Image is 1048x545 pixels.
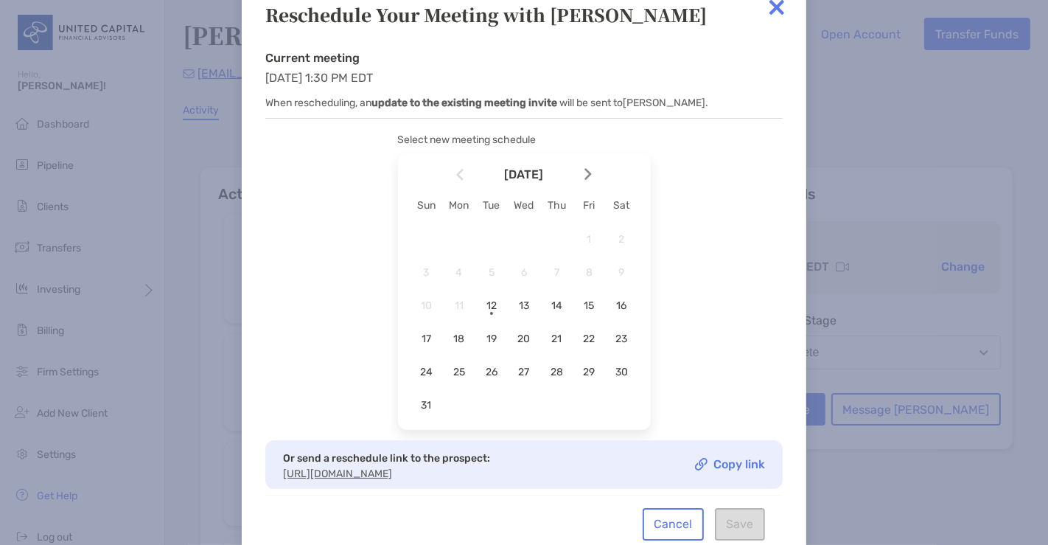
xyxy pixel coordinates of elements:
img: Copy link icon [695,458,708,471]
img: Arrow icon [456,168,464,181]
span: 14 [544,299,569,312]
span: 29 [576,366,601,378]
span: 23 [609,333,634,345]
span: 18 [447,333,472,345]
span: 26 [479,366,504,378]
span: 13 [511,299,537,312]
div: Tue [475,199,508,212]
span: 27 [511,366,537,378]
span: 21 [544,333,569,345]
div: Sat [605,199,637,212]
span: 5 [479,266,504,279]
div: Fri [573,199,605,212]
p: Or send a reschedule link to the prospect: [283,449,490,468]
span: 8 [576,266,601,279]
span: 15 [576,299,601,312]
span: 1 [576,233,601,246]
span: 12 [479,299,504,312]
span: 7 [544,266,569,279]
div: Wed [508,199,540,212]
span: 25 [447,366,472,378]
span: 24 [414,366,439,378]
div: Mon [443,199,475,212]
b: update to the existing meeting invite [371,97,557,109]
span: 31 [414,399,439,412]
span: 30 [609,366,634,378]
p: When rescheduling, an will be sent to [PERSON_NAME] . [265,94,783,112]
a: Copy link [695,458,765,471]
span: 28 [544,366,569,378]
span: 11 [447,299,472,312]
span: 17 [414,333,439,345]
button: Cancel [643,508,704,541]
span: 19 [479,333,504,345]
span: 10 [414,299,439,312]
span: [DATE] [467,168,581,181]
span: 9 [609,266,634,279]
span: Select new meeting schedule [398,133,537,146]
span: 3 [414,266,439,279]
span: 6 [511,266,537,279]
div: Reschedule Your Meeting with [PERSON_NAME] [265,1,783,27]
div: [DATE] 1:30 PM EDT [265,51,783,119]
h4: Current meeting [265,51,783,65]
div: Sun [411,199,443,212]
img: Arrow icon [584,168,592,181]
span: 2 [609,233,634,246]
span: 20 [511,333,537,345]
span: 22 [576,333,601,345]
span: 4 [447,266,472,279]
span: 16 [609,299,634,312]
div: Thu [540,199,573,212]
